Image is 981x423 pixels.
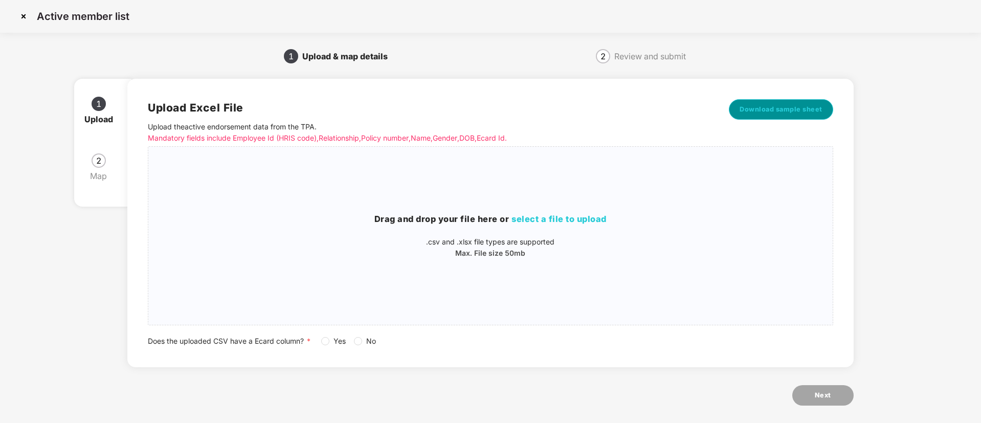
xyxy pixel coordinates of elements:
span: 2 [600,52,606,60]
span: Drag and drop your file here orselect a file to upload.csv and .xlsx file types are supportedMax.... [148,147,832,325]
span: 1 [96,100,101,108]
h3: Drag and drop your file here or [148,213,832,226]
img: svg+xml;base64,PHN2ZyBpZD0iQ3Jvc3MtMzJ4MzIiIHhtbG5zPSJodHRwOi8vd3d3LnczLm9yZy8yMDAwL3N2ZyIgd2lkdG... [15,8,32,25]
div: Does the uploaded CSV have a Ecard column? [148,336,833,347]
p: Mandatory fields include Employee Id (HRIS code), Relationship, Policy number, Name, Gender, DOB,... [148,132,690,144]
span: Download sample sheet [740,104,822,115]
span: 2 [96,157,101,165]
div: Map [90,168,115,184]
p: Active member list [37,10,129,23]
div: Upload [84,111,121,127]
p: .csv and .xlsx file types are supported [148,236,832,248]
span: 1 [288,52,294,60]
p: Max. File size 50mb [148,248,832,259]
button: Download sample sheet [729,99,833,120]
span: select a file to upload [511,214,607,224]
h2: Upload Excel File [148,99,690,116]
p: Upload the active endorsement data from the TPA . [148,121,690,144]
span: No [362,336,380,347]
div: Review and submit [614,48,686,64]
span: Yes [329,336,350,347]
div: Upload & map details [302,48,396,64]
